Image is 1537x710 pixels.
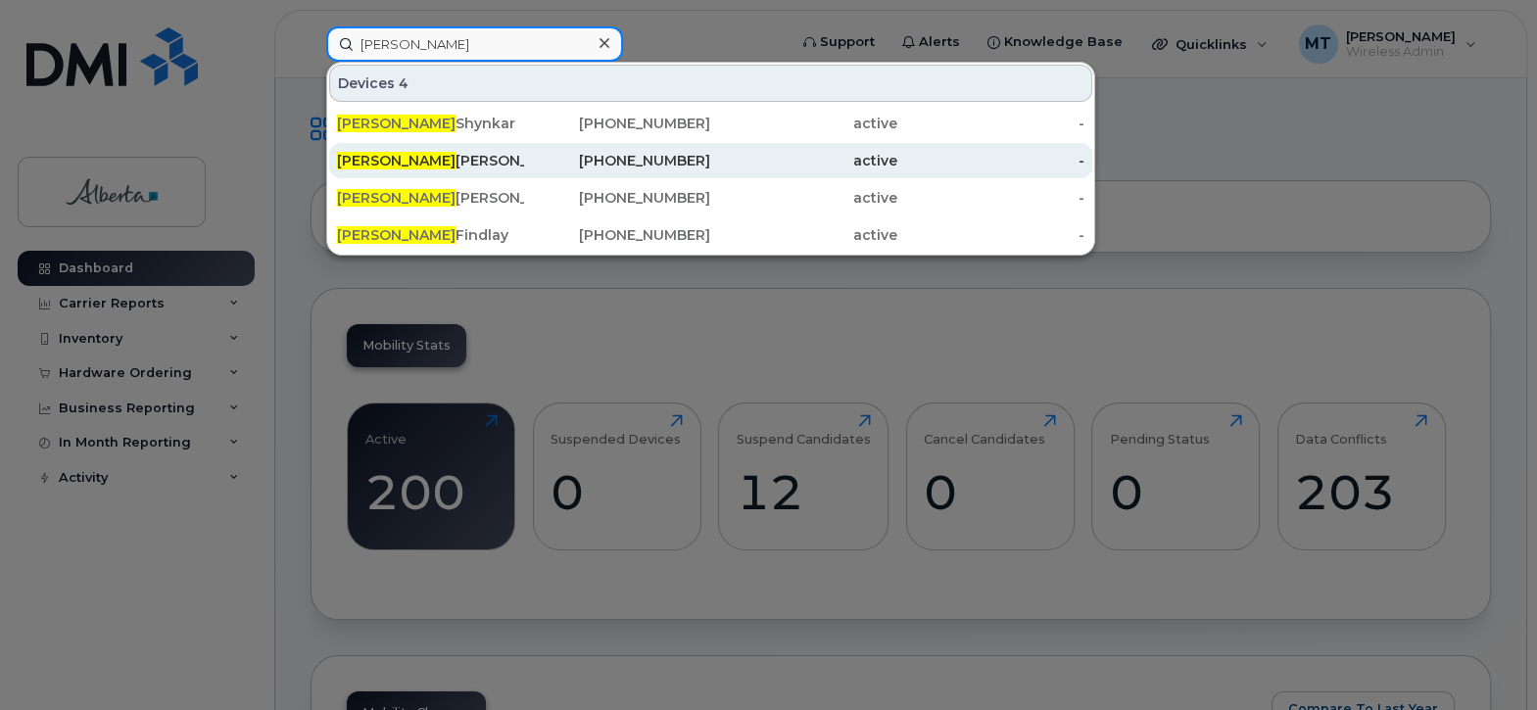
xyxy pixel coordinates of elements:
span: [PERSON_NAME] [337,115,456,132]
a: [PERSON_NAME][PERSON_NAME][PHONE_NUMBER]active- [329,143,1092,178]
div: [PHONE_NUMBER] [524,188,711,208]
div: active [710,188,897,208]
div: - [897,114,1084,133]
span: [PERSON_NAME] [337,152,456,169]
div: active [710,225,897,245]
div: - [897,151,1084,170]
div: [PHONE_NUMBER] [524,114,711,133]
a: [PERSON_NAME][PERSON_NAME][PHONE_NUMBER]active- [329,180,1092,215]
div: [PHONE_NUMBER] [524,151,711,170]
div: active [710,114,897,133]
div: Shynkar [337,114,524,133]
div: [PERSON_NAME] [337,188,524,208]
span: [PERSON_NAME] [337,189,456,207]
span: 4 [399,73,408,93]
div: - [897,225,1084,245]
div: Devices [329,65,1092,102]
div: Findlay [337,225,524,245]
div: - [897,188,1084,208]
a: [PERSON_NAME]Shynkar[PHONE_NUMBER]active- [329,106,1092,141]
div: [PERSON_NAME] [337,151,524,170]
div: active [710,151,897,170]
span: [PERSON_NAME] [337,226,456,244]
a: [PERSON_NAME]Findlay[PHONE_NUMBER]active- [329,217,1092,253]
div: [PHONE_NUMBER] [524,225,711,245]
